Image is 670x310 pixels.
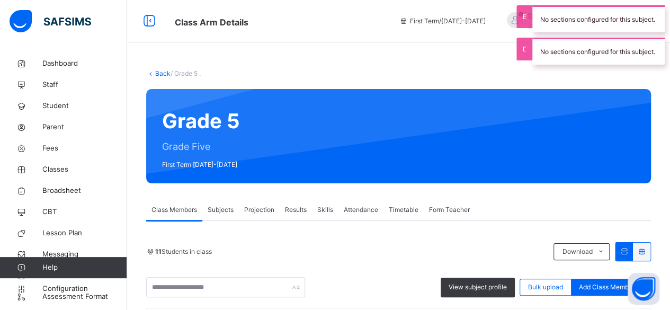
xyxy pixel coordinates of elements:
span: session/term information [399,16,486,26]
span: Bulk upload [528,282,563,292]
span: Projection [244,205,274,215]
img: safsims [10,10,91,32]
span: Broadsheet [42,185,127,196]
div: No sections configured for this subject. [532,5,665,32]
span: Classes [42,164,127,175]
span: Lesson Plan [42,228,127,238]
span: Class Arm Details [175,17,248,28]
span: Timetable [389,205,418,215]
span: Add Class Members [579,282,638,292]
span: Download [562,247,592,256]
span: Subjects [208,205,234,215]
span: Dashboard [42,58,127,69]
span: Attendance [344,205,378,215]
span: Parent [42,122,127,132]
span: Student [42,101,127,111]
div: No sections configured for this subject. [532,38,665,65]
span: CBT [42,207,127,217]
span: Messaging [42,249,127,260]
div: Shumsunnahar Begum [496,12,645,31]
span: Fees [42,143,127,154]
span: Form Teacher [429,205,470,215]
span: View subject profile [449,282,507,292]
span: Help [42,262,127,273]
b: 11 [155,247,162,255]
span: / Grade 5 . [171,69,201,77]
span: Results [285,205,307,215]
span: Skills [317,205,333,215]
span: Students in class [155,247,212,256]
span: Class Members [151,205,197,215]
span: Configuration [42,284,127,294]
button: Open asap [628,273,659,305]
span: Staff [42,79,127,90]
a: Back [155,69,171,77]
